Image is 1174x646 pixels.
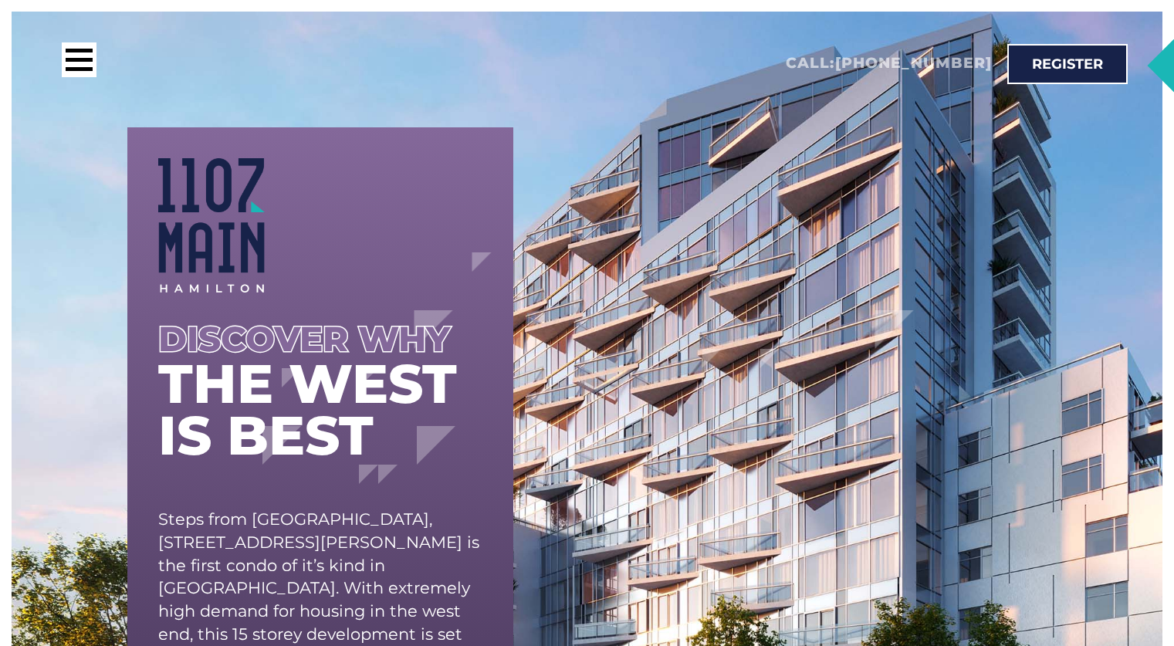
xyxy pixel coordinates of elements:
a: [PHONE_NUMBER] [835,54,992,72]
span: Register [1032,57,1103,71]
div: Discover why [158,323,482,355]
h2: Call: [786,54,992,73]
a: Register [1007,44,1128,84]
